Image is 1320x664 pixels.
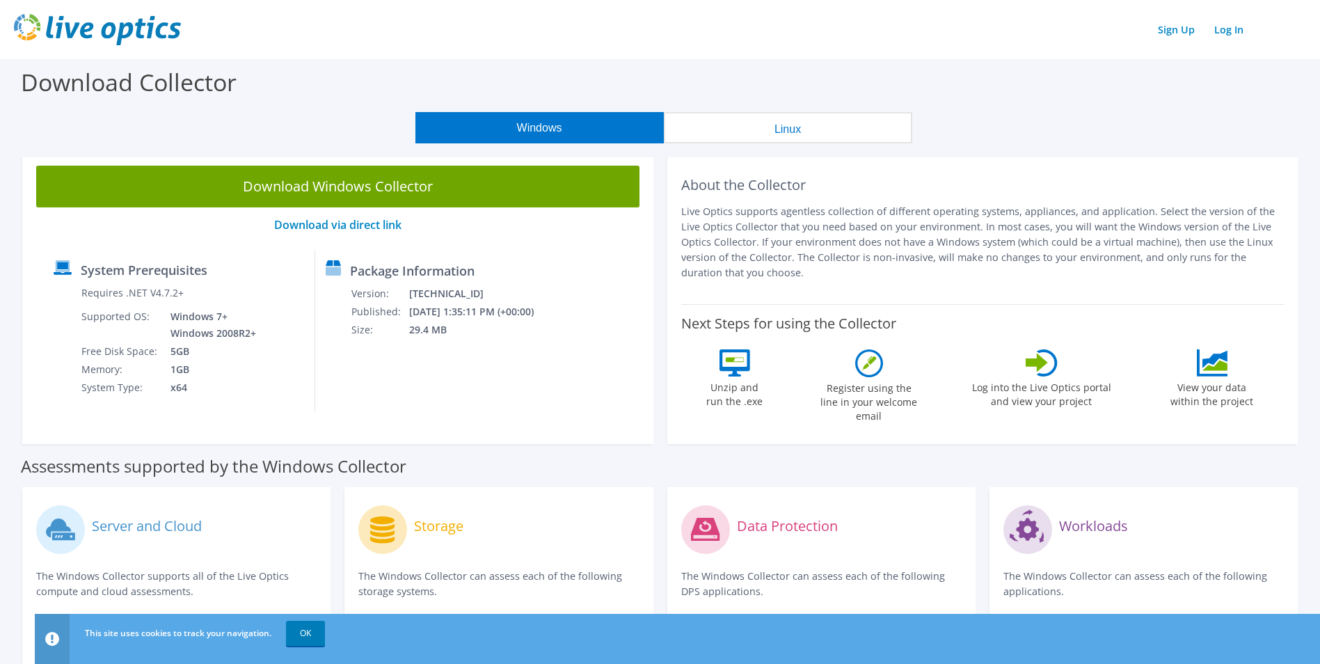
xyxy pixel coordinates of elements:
[408,321,552,339] td: 29.4 MB
[703,377,767,409] label: Unzip and run the .exe
[681,315,896,332] label: Next Steps for using the Collector
[681,569,962,599] p: The Windows Collector can assess each of the following DPS applications.
[1207,19,1250,40] a: Log In
[681,177,1285,193] h2: About the Collector
[681,204,1285,280] p: Live Optics supports agentless collection of different operating systems, appliances, and applica...
[408,285,552,303] td: [TECHNICAL_ID]
[21,66,237,98] label: Download Collector
[358,569,639,599] p: The Windows Collector can assess each of the following storage systems.
[351,321,408,339] td: Size:
[415,112,664,143] button: Windows
[408,303,552,321] td: [DATE] 1:35:11 PM (+00:00)
[1059,519,1128,533] label: Workloads
[1162,377,1262,409] label: View your data within the project
[351,285,408,303] td: Version:
[81,308,160,342] td: Supported OS:
[350,264,475,278] label: Package Information
[14,14,181,45] img: live_optics_svg.svg
[81,286,184,300] label: Requires .NET V4.7.2+
[81,342,160,361] td: Free Disk Space:
[36,569,317,599] p: The Windows Collector supports all of the Live Optics compute and cloud assessments.
[274,217,401,232] a: Download via direct link
[160,361,259,379] td: 1GB
[160,379,259,397] td: x64
[1151,19,1202,40] a: Sign Up
[664,112,912,143] button: Linux
[160,342,259,361] td: 5GB
[81,263,207,277] label: System Prerequisites
[92,519,202,533] label: Server and Cloud
[971,377,1112,409] label: Log into the Live Optics portal and view your project
[81,379,160,397] td: System Type:
[21,459,406,473] label: Assessments supported by the Windows Collector
[351,303,408,321] td: Published:
[85,627,271,639] span: This site uses cookies to track your navigation.
[737,519,838,533] label: Data Protection
[286,621,325,646] a: OK
[1003,569,1284,599] p: The Windows Collector can assess each of the following applications.
[160,308,259,342] td: Windows 7+ Windows 2008R2+
[81,361,160,379] td: Memory:
[36,166,639,207] a: Download Windows Collector
[414,519,463,533] label: Storage
[817,377,921,423] label: Register using the line in your welcome email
